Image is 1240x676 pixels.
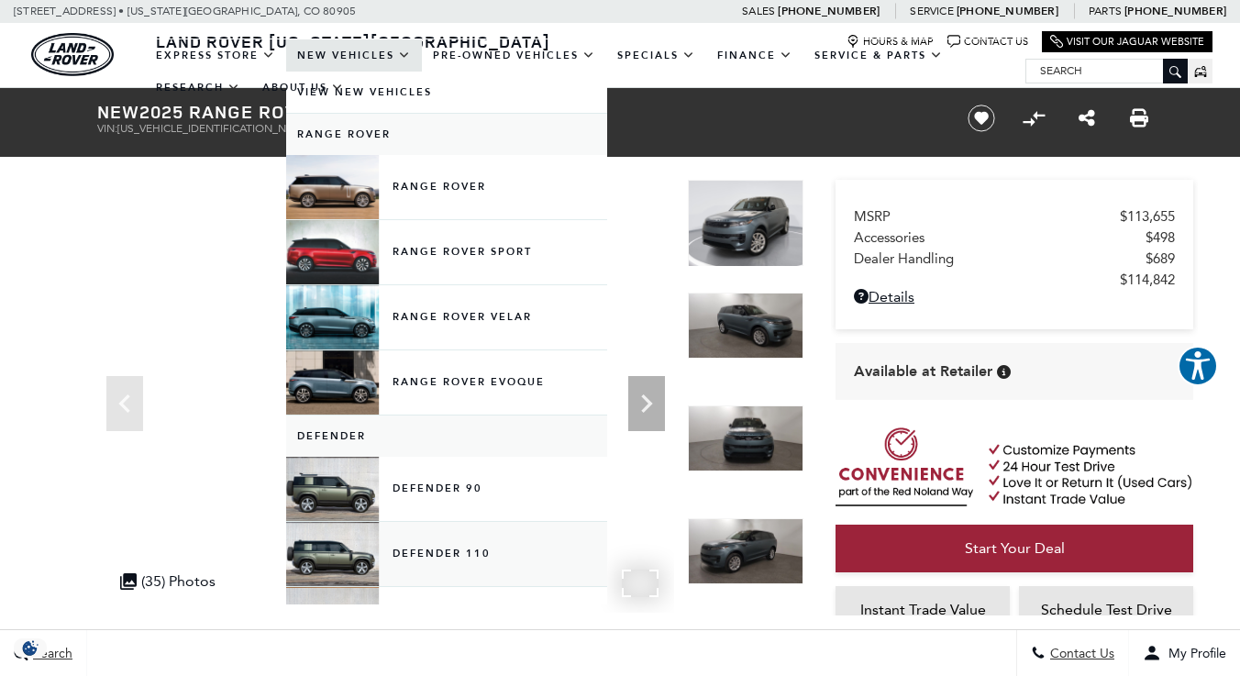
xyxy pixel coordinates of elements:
[854,272,1175,288] a: $114,842
[286,155,607,219] a: Range Rover
[1020,105,1047,132] button: Compare Vehicle
[961,104,1002,133] button: Save vehicle
[606,39,706,72] a: Specials
[1120,208,1175,225] span: $113,655
[854,361,992,382] span: Available at Retailer
[854,250,1175,267] a: Dealer Handling $689
[1041,601,1172,618] span: Schedule Test Drive
[1161,646,1226,661] span: My Profile
[947,35,1028,49] a: Contact Us
[251,72,355,104] a: About Us
[117,122,327,135] span: [US_VEHICLE_IDENTIFICATION_NUMBER]
[286,72,607,113] a: View New Vehicles
[156,30,550,52] span: Land Rover [US_STATE][GEOGRAPHIC_DATA]
[628,376,665,431] div: Next
[706,39,803,72] a: Finance
[31,33,114,76] img: Land Rover
[1146,229,1175,246] span: $498
[286,587,607,651] a: Defender 130
[742,5,775,17] span: Sales
[1089,5,1122,17] span: Parts
[286,350,607,415] a: Range Rover Evoque
[854,208,1175,225] a: MSRP $113,655
[778,4,880,18] a: [PHONE_NUMBER]
[688,293,803,359] img: New 2025 Giola Green Land Rover Dynamic SE image 2
[111,563,225,599] div: (35) Photos
[9,638,51,658] section: Click to Open Cookie Consent Modal
[31,33,114,76] a: land-rover
[1046,646,1114,661] span: Contact Us
[688,405,803,471] img: New 2025 Giola Green Land Rover Dynamic SE image 3
[1124,4,1226,18] a: [PHONE_NUMBER]
[854,229,1175,246] a: Accessories $498
[957,4,1058,18] a: [PHONE_NUMBER]
[9,638,51,658] img: Opt-Out Icon
[860,601,986,618] span: Instant Trade Value
[1050,35,1204,49] a: Visit Our Jaguar Website
[854,229,1146,246] span: Accessories
[286,39,422,72] a: New Vehicles
[854,288,1175,305] a: Details
[286,457,607,521] a: Defender 90
[286,114,607,155] a: Range Rover
[836,586,1010,634] a: Instant Trade Value
[286,285,607,349] a: Range Rover Velar
[14,5,356,17] a: [STREET_ADDRESS] • [US_STATE][GEOGRAPHIC_DATA], CO 80905
[1120,272,1175,288] span: $114,842
[97,122,117,135] span: VIN:
[97,102,936,122] h1: 2025 Range Rover Sport Dynamic SE 4WD SUV
[1178,346,1218,390] aside: Accessibility Help Desk
[97,99,139,124] strong: New
[1079,107,1095,129] a: Share this New 2025 Range Rover Sport Dynamic SE 4WD SUV
[145,30,561,52] a: Land Rover [US_STATE][GEOGRAPHIC_DATA]
[854,208,1120,225] span: MSRP
[286,522,607,586] a: Defender 110
[965,539,1065,557] span: Start Your Deal
[803,39,954,72] a: Service & Parts
[422,39,606,72] a: Pre-Owned Vehicles
[1146,250,1175,267] span: $689
[286,220,607,284] a: Range Rover Sport
[854,250,1146,267] span: Dealer Handling
[847,35,934,49] a: Hours & Map
[1130,107,1148,129] a: Print this New 2025 Range Rover Sport Dynamic SE 4WD SUV
[145,72,251,104] a: Research
[145,39,286,72] a: EXPRESS STORE
[1026,60,1187,82] input: Search
[997,365,1011,379] div: Vehicle is in stock and ready for immediate delivery. Due to demand, availability is subject to c...
[910,5,953,17] span: Service
[145,39,1025,104] nav: Main Navigation
[286,416,607,457] a: Defender
[1178,346,1218,386] button: Explore your accessibility options
[1019,586,1193,634] a: Schedule Test Drive
[97,180,674,613] iframe: Interactive Walkaround/Photo gallery of the vehicle/product
[836,525,1193,572] a: Start Your Deal
[1129,630,1240,676] button: Open user profile menu
[688,180,803,267] img: New 2025 Giola Green Land Rover Dynamic SE image 1
[688,518,803,584] img: New 2025 Giola Green Land Rover Dynamic SE image 4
